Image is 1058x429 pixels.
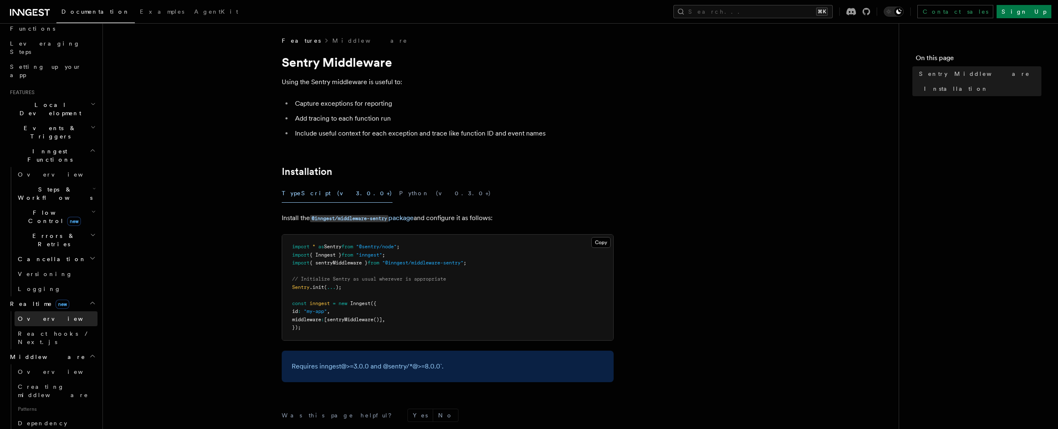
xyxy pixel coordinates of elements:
[7,144,98,167] button: Inngest Functions
[282,76,614,88] p: Using the Sentry middleware is useful to:
[310,252,341,258] span: { Inngest }
[15,255,86,263] span: Cancellation
[15,252,98,267] button: Cancellation
[292,308,298,314] span: id
[333,301,336,306] span: =
[293,128,614,139] li: Include useful context for each exception and trace like function ID and event names
[18,383,88,398] span: Creating middleware
[919,70,1030,78] span: Sentry Middleware
[304,308,327,314] span: "my-app"
[15,228,98,252] button: Errors & Retries
[292,244,310,250] span: import
[15,364,98,379] a: Overview
[7,353,85,361] span: Middleware
[321,317,324,322] span: :
[10,40,80,55] span: Leveraging Steps
[7,300,69,308] span: Realtime
[356,244,397,250] span: "@sentry/node"
[292,252,310,258] span: import
[15,402,98,416] span: Patterns
[382,317,385,322] span: ,
[310,301,330,306] span: inngest
[56,2,135,23] a: Documentation
[61,8,130,15] span: Documentation
[18,171,103,178] span: Overview
[292,276,446,282] span: // Initialize Sentry as usual wherever is appropriate
[324,284,327,290] span: (
[189,2,243,22] a: AgentKit
[292,361,604,372] p: Requires inngest@>=3.0.0 and @sentry/*@>=8.0.0`.
[916,66,1041,81] a: Sentry Middleware
[15,379,98,402] a: Creating middleware
[7,36,98,59] a: Leveraging Steps
[399,184,491,203] button: Python (v0.3.0+)
[15,311,98,326] a: Overview
[310,214,414,222] a: @inngest/middleware-sentrypackage
[282,411,397,419] p: Was this page helpful?
[7,13,98,36] a: Your first Functions
[282,36,321,45] span: Features
[292,301,307,306] span: const
[18,286,61,292] span: Logging
[7,147,90,164] span: Inngest Functions
[18,368,103,375] span: Overview
[433,409,458,422] button: No
[884,7,904,17] button: Toggle dark mode
[408,409,433,422] button: Yes
[7,311,98,349] div: Realtimenew
[463,260,466,266] span: ;
[18,315,103,322] span: Overview
[917,5,993,18] a: Contact sales
[282,55,614,70] h1: Sentry Middleware
[591,237,611,248] button: Copy
[10,63,81,78] span: Setting up your app
[373,317,382,322] span: ()]
[336,284,341,290] span: );
[382,260,463,266] span: "@inngest/middleware-sentry"
[318,244,324,250] span: as
[327,317,373,322] span: sentryMiddleware
[282,212,614,224] p: Install the and configure it as follows:
[816,7,828,16] kbd: ⌘K
[194,8,238,15] span: AgentKit
[15,185,93,202] span: Steps & Workflows
[310,284,324,290] span: .init
[916,53,1041,66] h4: On this page
[15,232,90,248] span: Errors & Retries
[7,167,98,296] div: Inngest Functions
[7,124,90,141] span: Events & Triggers
[15,267,98,281] a: Versioning
[332,36,408,45] a: Middleware
[15,182,98,205] button: Steps & Workflows
[327,284,336,290] span: ...
[15,326,98,349] a: React hooks / Next.js
[397,244,400,250] span: ;
[282,184,392,203] button: TypeScript (v3.0.0+)
[15,205,98,228] button: Flow Controlnew
[350,301,371,306] span: Inngest
[339,301,347,306] span: new
[310,215,388,222] code: @inngest/middleware-sentry
[341,252,353,258] span: from
[15,167,98,182] a: Overview
[7,121,98,144] button: Events & Triggers
[7,97,98,121] button: Local Development
[7,89,34,96] span: Features
[282,166,332,177] a: Installation
[673,5,833,18] button: Search...⌘K
[298,308,301,314] span: :
[324,244,341,250] span: Sentry
[293,113,614,124] li: Add tracing to each function run
[356,252,382,258] span: "inngest"
[327,308,330,314] span: ,
[135,2,189,22] a: Examples
[341,244,353,250] span: from
[67,217,81,226] span: new
[56,300,69,309] span: new
[15,281,98,296] a: Logging
[18,330,91,345] span: React hooks / Next.js
[921,81,1041,96] a: Installation
[7,296,98,311] button: Realtimenew
[324,317,327,322] span: [
[140,8,184,15] span: Examples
